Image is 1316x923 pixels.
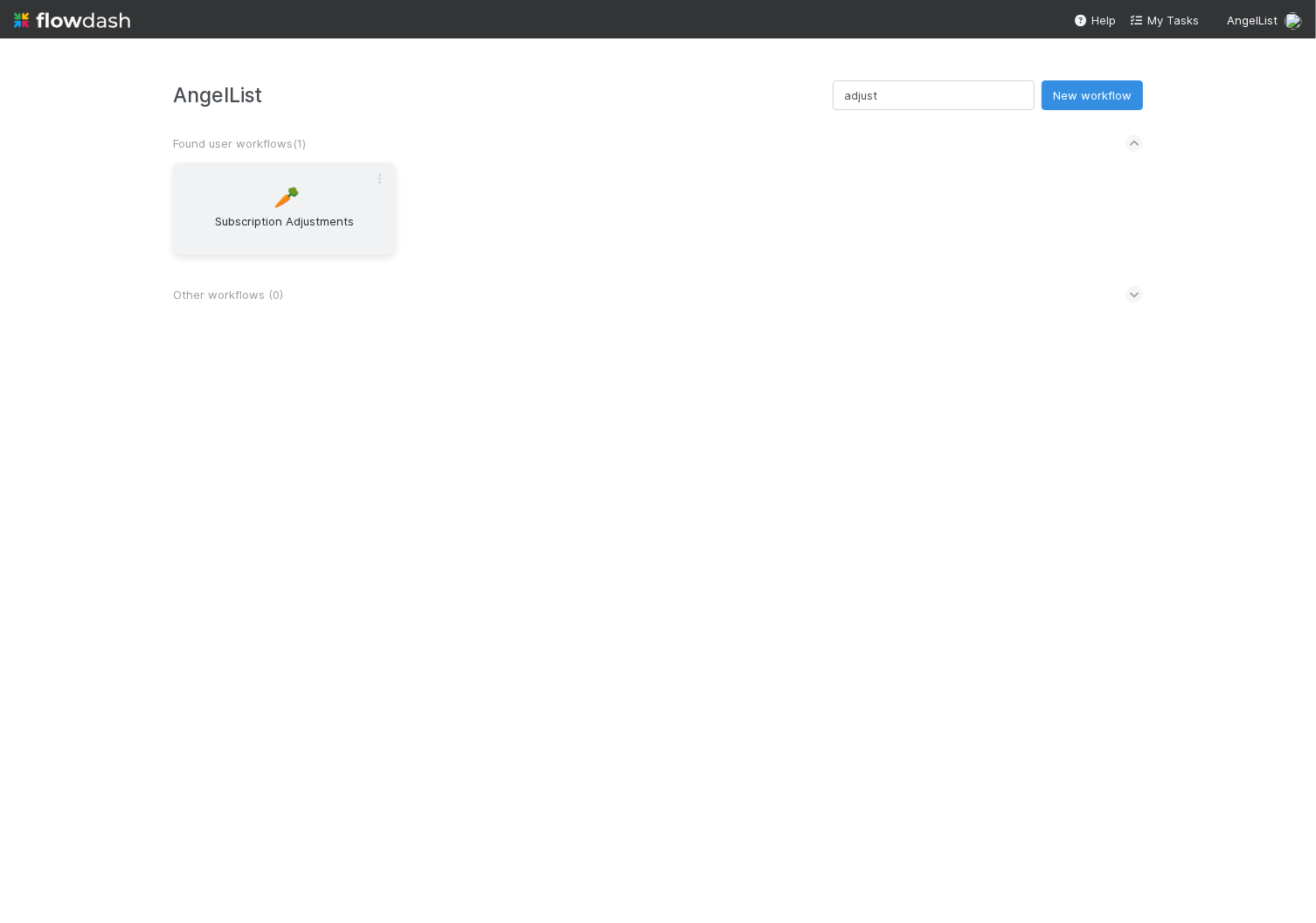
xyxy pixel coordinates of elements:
[180,212,389,247] span: Subscription Adjustments
[173,288,283,302] span: Other workflows ( 0 )
[1130,11,1199,29] a: My Tasks
[833,80,1035,110] input: Search...
[1042,80,1143,110] button: New workflow
[1285,12,1302,30] img: avatar_eed832e9-978b-43e4-b51e-96e46fa5184b.png
[1130,13,1199,27] span: My Tasks
[173,136,306,150] span: Found user workflows ( 1 )
[173,163,396,254] a: 🥕Subscription Adjustments
[1074,11,1116,29] div: Help
[14,5,130,35] img: logo-inverted-e16ddd16eac7371096b0.svg
[1227,13,1278,27] span: AngelList
[274,186,301,209] span: 🥕
[173,83,833,107] h3: AngelList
